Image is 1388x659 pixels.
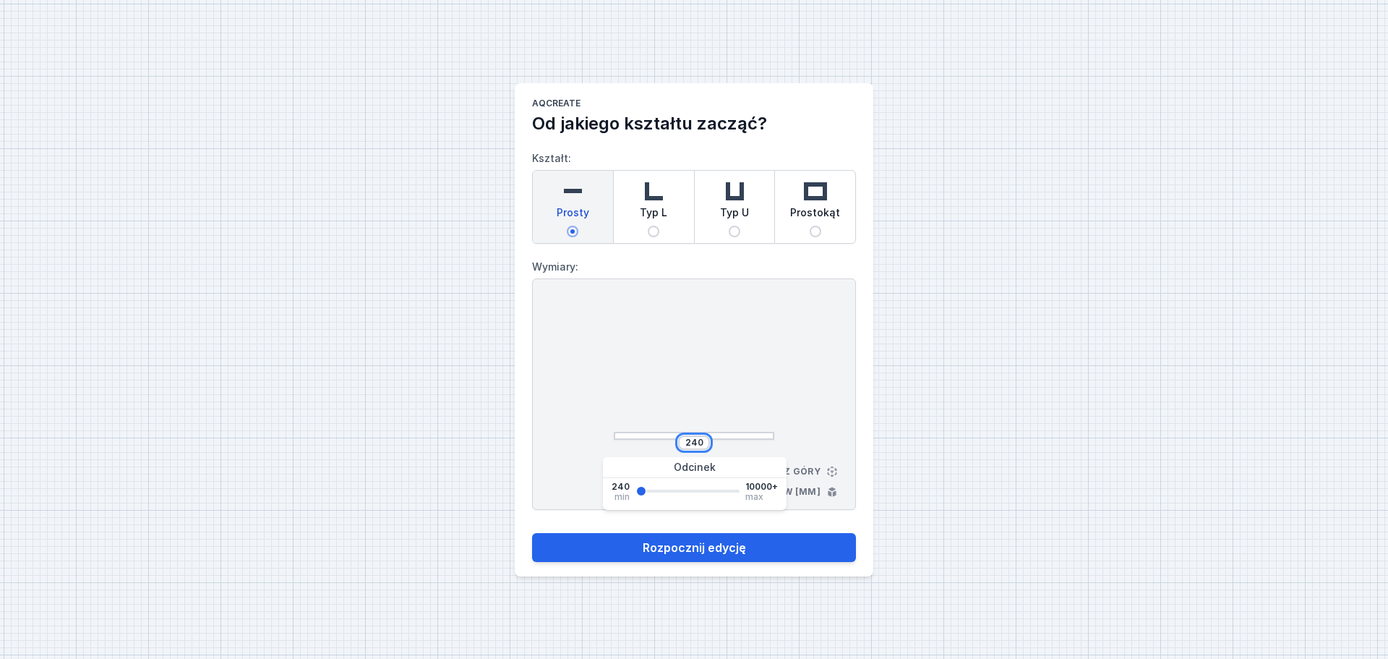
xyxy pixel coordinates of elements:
[745,493,763,501] span: max
[603,457,787,478] div: Odcinek
[612,481,630,493] span: 240
[639,177,668,205] img: l-shaped.svg
[648,226,659,237] input: Typ L
[729,226,740,237] input: Typ U
[614,493,630,501] span: min
[720,177,749,205] img: u-shaped.svg
[790,205,840,226] span: Prostokąt
[532,147,856,244] label: Kształt:
[557,205,589,226] span: Prosty
[532,112,856,135] h2: Od jakiego kształtu zacząć?
[682,437,706,448] input: Wymiar [mm]
[720,205,749,226] span: Typ U
[810,226,821,237] input: Prostokąt
[532,98,856,112] h1: AQcreate
[532,255,856,279] label: Wymiary:
[532,533,856,562] button: Rozpocznij edycję
[567,226,578,237] input: Prosty
[558,177,587,205] img: straight.svg
[745,481,778,493] span: 10000+
[801,177,830,205] img: rectangle.svg
[640,205,667,226] span: Typ L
